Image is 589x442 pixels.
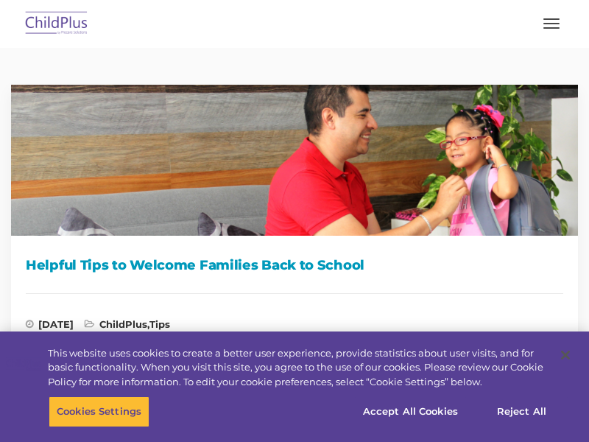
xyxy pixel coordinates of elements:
[26,320,74,334] span: [DATE]
[26,254,563,276] h1: Helpful Tips to Welcome Families Back to School
[476,396,568,427] button: Reject All
[49,396,149,427] button: Cookies Settings
[549,339,582,371] button: Close
[355,396,466,427] button: Accept All Cookies
[85,320,170,334] span: ,
[149,318,170,330] a: Tips
[99,318,147,330] a: ChildPlus
[48,346,548,390] div: This website uses cookies to create a better user experience, provide statistics about user visit...
[22,7,91,41] img: ChildPlus by Procare Solutions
